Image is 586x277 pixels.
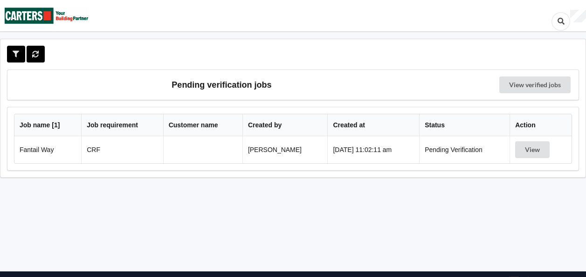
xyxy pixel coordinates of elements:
[5,0,89,31] img: Carters
[242,114,328,136] th: Created by
[242,136,328,163] td: [PERSON_NAME]
[515,141,550,158] button: View
[163,114,242,136] th: Customer name
[14,136,81,163] td: Fantail Way
[419,114,510,136] th: Status
[515,146,552,153] a: View
[81,114,163,136] th: Job requirement
[327,136,419,163] td: [DATE] 11:02:11 am
[14,114,81,136] th: Job name [ 1 ]
[327,114,419,136] th: Created at
[14,76,429,93] h3: Pending verification jobs
[499,76,571,93] a: View verified jobs
[81,136,163,163] td: CRF
[510,114,572,136] th: Action
[570,10,586,23] div: User Profile
[419,136,510,163] td: Pending Verification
